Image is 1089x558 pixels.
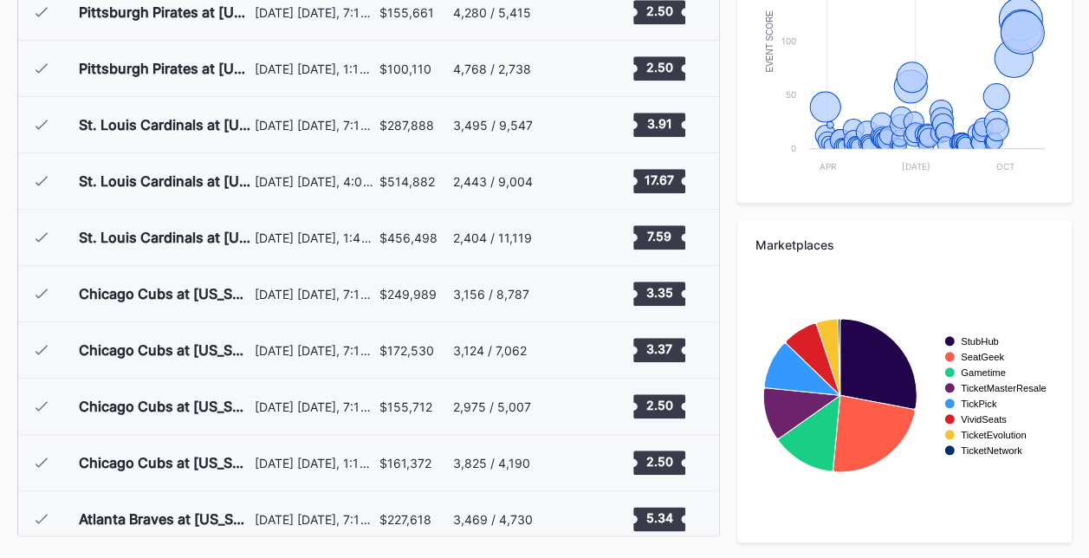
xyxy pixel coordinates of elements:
div: [DATE] [DATE], 1:40PM [255,230,375,245]
div: 4,280 / 5,415 [453,5,531,20]
text: VividSeats [961,414,1007,425]
div: [DATE] [DATE], 7:10PM [255,5,375,20]
div: Chicago Cubs at [US_STATE] Mets [79,285,250,302]
text: 3.35 [646,285,673,300]
text: Event Score [765,10,775,72]
text: 2.50 [646,3,673,18]
div: Chicago Cubs at [US_STATE] Mets [79,341,250,359]
div: $155,712 [379,399,432,414]
div: [DATE] [DATE], 7:10PM [255,343,375,358]
svg: Chart title [561,159,613,203]
div: [DATE] [DATE], 7:10PM [255,118,375,133]
svg: Chart title [561,328,613,372]
text: 5.34 [646,510,673,525]
div: $172,530 [379,343,434,358]
text: SeatGeek [961,352,1004,362]
div: Chicago Cubs at [US_STATE] Mets [79,454,250,471]
div: $161,372 [379,456,431,470]
div: $287,888 [379,118,434,133]
text: 7.59 [647,229,671,243]
text: TickPick [961,399,997,409]
text: Oct [996,161,1014,172]
div: Marketplaces [755,237,1054,252]
text: 3.37 [646,341,672,356]
div: 3,124 / 7,062 [453,343,527,358]
div: Pittsburgh Pirates at [US_STATE] Mets [79,60,250,77]
div: 3,469 / 4,730 [453,512,533,527]
div: [DATE] [DATE], 7:10PM [255,399,375,414]
div: 3,495 / 9,547 [453,118,533,133]
div: Chicago Cubs at [US_STATE] Mets [79,398,250,415]
div: [DATE] [DATE], 1:10PM [255,62,375,76]
div: $100,110 [379,62,431,76]
div: $227,618 [379,512,431,527]
text: 2.50 [646,398,673,412]
svg: Chart title [561,216,613,259]
div: 2,975 / 5,007 [453,399,531,414]
div: $514,882 [379,174,435,189]
div: [DATE] [DATE], 7:10PM [255,512,375,527]
text: 0 [791,143,796,153]
div: $249,989 [379,287,437,302]
text: StubHub [961,336,999,347]
div: 3,156 / 8,787 [453,287,529,302]
div: $456,498 [379,230,438,245]
svg: Chart title [561,497,613,541]
text: [DATE] [902,161,930,172]
text: TicketMasterResale [961,383,1046,393]
div: $155,661 [379,5,434,20]
div: St. Louis Cardinals at [US_STATE] Mets [79,229,250,246]
svg: Chart title [561,385,613,428]
text: Gametime [961,367,1006,378]
div: [DATE] [DATE], 4:05PM [255,174,375,189]
text: 3.91 [647,116,672,131]
text: 50 [786,89,796,100]
div: St. Louis Cardinals at [US_STATE] Mets [79,116,250,133]
div: St. Louis Cardinals at [US_STATE] Mets ([PERSON_NAME] Scarf) [79,172,250,190]
text: 100 [781,36,796,46]
div: [DATE] [DATE], 1:10PM [255,456,375,470]
div: 2,443 / 9,004 [453,174,533,189]
text: 2.50 [646,60,673,75]
svg: Chart title [561,103,613,146]
div: Pittsburgh Pirates at [US_STATE] Mets [79,3,250,21]
svg: Chart title [755,265,1053,525]
text: TicketNetwork [961,445,1022,456]
div: 2,404 / 11,119 [453,230,532,245]
div: [DATE] [DATE], 7:10PM [255,287,375,302]
text: 17.67 [645,172,674,187]
svg: Chart title [561,272,613,315]
div: Atlanta Braves at [US_STATE] Mets [79,510,250,528]
svg: Chart title [561,441,613,484]
text: 2.50 [646,454,673,469]
div: 4,768 / 2,738 [453,62,531,76]
text: Apr [820,161,837,172]
svg: Chart title [561,47,613,90]
div: 3,825 / 4,190 [453,456,530,470]
text: TicketEvolution [961,430,1026,440]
